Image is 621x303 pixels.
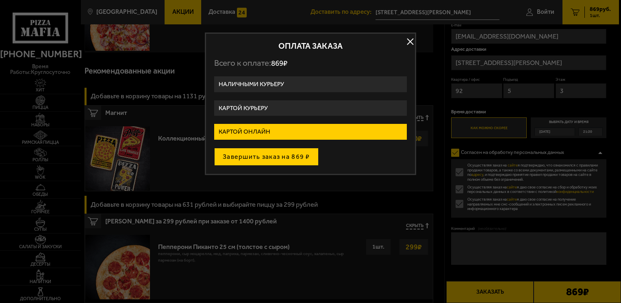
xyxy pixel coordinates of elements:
[214,148,319,166] button: Завершить заказ на 869 ₽
[214,76,407,92] label: Наличными курьеру
[214,42,407,50] h2: Оплата заказа
[214,124,407,140] label: Картой онлайн
[214,58,407,68] p: Всего к оплате:
[214,100,407,116] label: Картой курьеру
[271,58,287,68] span: 869 ₽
